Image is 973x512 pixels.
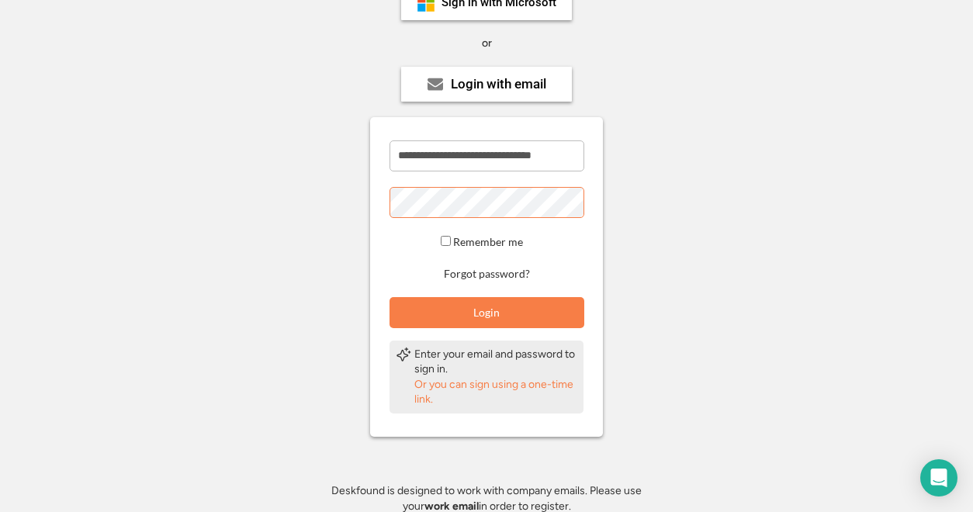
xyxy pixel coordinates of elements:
div: or [482,36,492,51]
div: Open Intercom Messenger [920,459,957,496]
div: Enter your email and password to sign in. [414,347,577,377]
button: Forgot password? [441,267,532,282]
button: Login [390,297,584,328]
div: Login with email [451,78,546,91]
div: Or you can sign using a one-time link. [414,377,577,407]
label: Remember me [453,235,523,248]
